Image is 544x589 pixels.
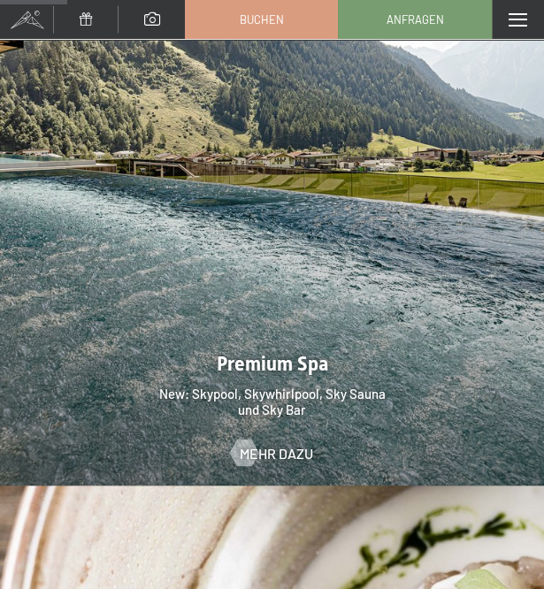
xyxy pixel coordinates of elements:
[240,11,284,27] span: Buchen
[186,1,338,38] a: Buchen
[231,443,313,463] a: Mehr dazu
[240,443,313,463] span: Mehr dazu
[339,1,491,38] a: Anfragen
[387,11,444,27] span: Anfragen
